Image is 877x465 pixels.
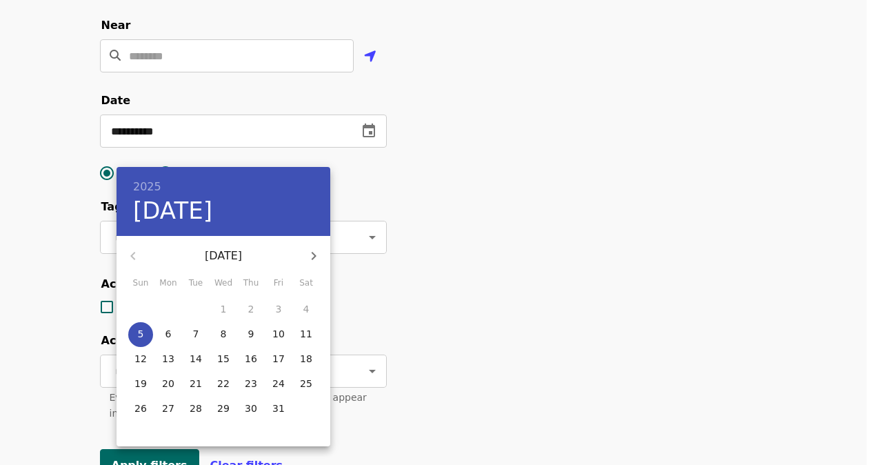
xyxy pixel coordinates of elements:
button: 18 [294,347,319,372]
p: [DATE] [150,248,297,264]
p: 31 [272,402,285,415]
p: 26 [134,402,147,415]
button: 6 [156,322,181,347]
span: Fri [266,277,291,290]
button: 16 [239,347,263,372]
span: Mon [156,277,181,290]
p: 12 [134,352,147,366]
button: 29 [211,397,236,422]
p: 18 [300,352,312,366]
p: 5 [138,327,144,341]
p: 19 [134,377,147,390]
p: 11 [300,327,312,341]
p: 9 [248,327,254,341]
button: 24 [266,372,291,397]
p: 22 [217,377,230,390]
button: 13 [156,347,181,372]
p: 30 [245,402,257,415]
button: 25 [294,372,319,397]
button: 23 [239,372,263,397]
button: 20 [156,372,181,397]
span: Thu [239,277,263,290]
button: 28 [183,397,208,422]
p: 6 [165,327,172,341]
button: 31 [266,397,291,422]
p: 8 [221,327,227,341]
span: Wed [211,277,236,290]
button: 8 [211,322,236,347]
button: 10 [266,322,291,347]
p: 10 [272,327,285,341]
button: 9 [239,322,263,347]
button: 12 [128,347,153,372]
p: 15 [217,352,230,366]
button: 21 [183,372,208,397]
button: 30 [239,397,263,422]
p: 14 [190,352,202,366]
p: 23 [245,377,257,390]
p: 25 [300,377,312,390]
span: Sat [294,277,319,290]
button: 5 [128,322,153,347]
span: Tue [183,277,208,290]
button: 15 [211,347,236,372]
p: 17 [272,352,285,366]
p: 16 [245,352,257,366]
button: 17 [266,347,291,372]
button: 19 [128,372,153,397]
button: [DATE] [133,197,212,226]
button: 27 [156,397,181,422]
button: 11 [294,322,319,347]
button: 22 [211,372,236,397]
p: 28 [190,402,202,415]
p: 24 [272,377,285,390]
button: 2025 [133,177,161,197]
p: 21 [190,377,202,390]
button: 7 [183,322,208,347]
p: 20 [162,377,174,390]
p: 13 [162,352,174,366]
button: 14 [183,347,208,372]
p: 7 [193,327,199,341]
span: Sun [128,277,153,290]
p: 29 [217,402,230,415]
button: 26 [128,397,153,422]
p: 27 [162,402,174,415]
